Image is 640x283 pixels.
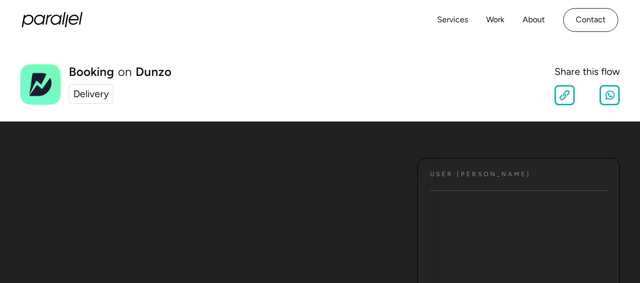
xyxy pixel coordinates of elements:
[486,13,504,27] a: Work
[554,64,620,79] div: Share this flow
[430,171,531,178] h4: User [PERSON_NAME]
[523,13,545,27] a: About
[118,66,132,78] div: on
[22,12,82,27] a: home
[69,66,114,78] h1: Booking
[136,66,172,78] a: Dunzo
[437,13,468,27] a: Services
[73,87,109,101] div: Delivery
[69,84,113,104] a: Delivery
[563,8,618,32] a: Contact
